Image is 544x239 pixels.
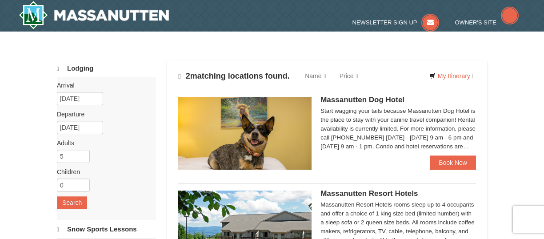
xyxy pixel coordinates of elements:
img: Massanutten Resort Logo [19,1,169,29]
a: Massanutten Resort [19,1,169,29]
span: Massanutten Resort Hotels [320,189,418,198]
a: Lodging [57,60,156,77]
button: Search [57,196,87,209]
a: Newsletter Sign Up [352,19,440,26]
label: Children [57,167,149,176]
img: 27428181-5-81c892a3.jpg [178,97,312,170]
span: Newsletter Sign Up [352,19,417,26]
a: Price [333,67,365,85]
div: Start wagging your tails because Massanutten Dog Hotel is the place to stay with your canine trav... [320,107,476,151]
span: Massanutten Dog Hotel [320,96,404,104]
label: Departure [57,110,149,119]
a: Snow Sports Lessons [57,221,156,238]
label: Arrival [57,81,149,90]
a: Owner's Site [455,19,519,26]
a: My Itinerary [424,69,480,83]
a: Book Now [430,155,476,170]
span: Owner's Site [455,19,497,26]
label: Adults [57,139,149,147]
a: Name [298,67,332,85]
